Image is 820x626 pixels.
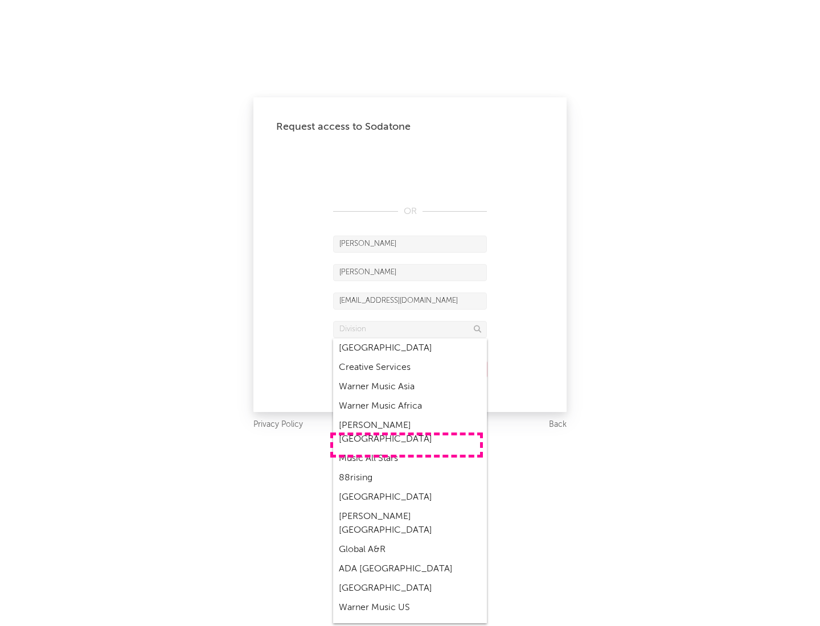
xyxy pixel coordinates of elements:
div: Warner Music Asia [333,377,487,397]
div: Warner Music Africa [333,397,487,416]
div: [GEOGRAPHIC_DATA] [333,579,487,598]
input: Division [333,321,487,338]
div: Request access to Sodatone [276,120,544,134]
div: [GEOGRAPHIC_DATA] [333,488,487,507]
input: Email [333,293,487,310]
div: ADA [GEOGRAPHIC_DATA] [333,559,487,579]
div: [PERSON_NAME] [GEOGRAPHIC_DATA] [333,507,487,540]
a: Privacy Policy [253,418,303,432]
div: Music All Stars [333,449,487,468]
input: First Name [333,236,487,253]
div: [GEOGRAPHIC_DATA] [333,339,487,358]
div: Global A&R [333,540,487,559]
div: Warner Music US [333,598,487,617]
div: [PERSON_NAME] [GEOGRAPHIC_DATA] [333,416,487,449]
div: OR [333,205,487,219]
div: 88rising [333,468,487,488]
input: Last Name [333,264,487,281]
a: Back [549,418,567,432]
div: Creative Services [333,358,487,377]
